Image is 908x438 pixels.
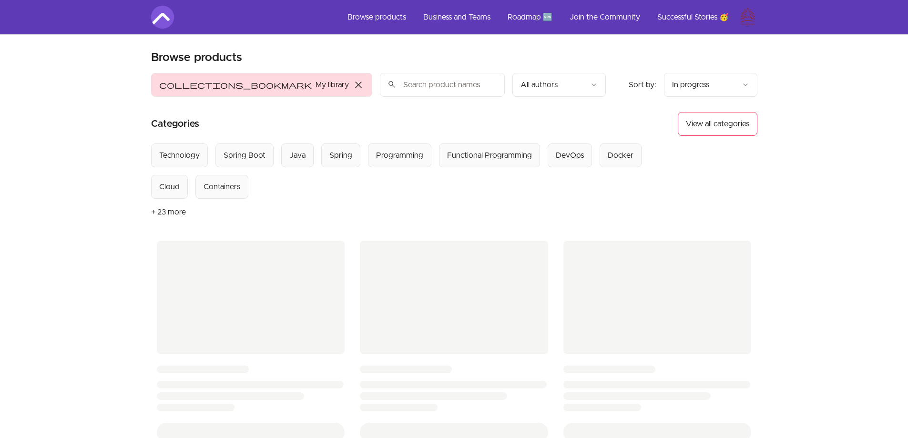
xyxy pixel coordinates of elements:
a: Join the Community [562,6,648,29]
a: Business and Teams [416,6,498,29]
a: Successful Stories 🥳 [650,6,736,29]
nav: Main [340,6,757,29]
div: Functional Programming [447,150,532,161]
a: Browse products [340,6,414,29]
div: Docker [608,150,633,161]
a: Roadmap 🆕 [500,6,560,29]
div: Containers [204,181,240,193]
button: Filter by My library [151,73,372,97]
div: Spring Boot [224,150,265,161]
img: Amigoscode logo [151,6,174,29]
span: search [388,78,396,91]
button: Filter by author [512,73,606,97]
div: Spring [329,150,352,161]
h1: Browse products [151,50,242,65]
h2: Categories [151,112,199,136]
div: Java [289,150,306,161]
div: Cloud [159,181,180,193]
img: Profile image for Thong Tran [738,8,757,27]
button: + 23 more [151,199,186,225]
div: Technology [159,150,200,161]
button: View all categories [678,112,757,136]
div: DevOps [556,150,584,161]
span: collections_bookmark [159,79,312,91]
span: close [353,79,364,91]
button: Product sort options [664,73,757,97]
input: Search product names [380,73,505,97]
span: Sort by: [629,81,656,89]
div: Programming [376,150,423,161]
